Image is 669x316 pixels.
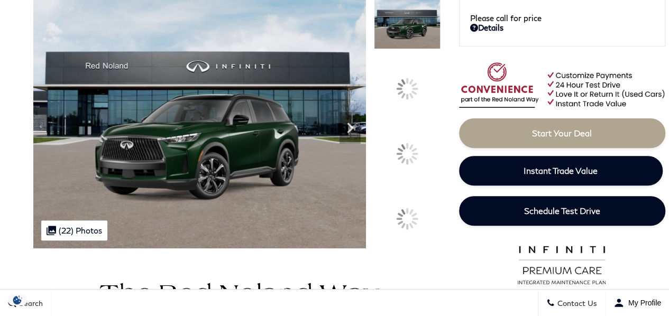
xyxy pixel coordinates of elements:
div: Next [340,112,361,144]
a: Instant Trade Value [459,156,663,185]
span: Schedule Test Drive [524,206,600,216]
a: Start Your Deal [459,118,665,148]
span: Contact Us [555,299,597,308]
span: Please call for price [470,13,542,23]
a: Details [470,23,654,32]
span: My Profile [624,299,661,307]
span: Search [16,299,43,308]
a: Schedule Test Drive [459,196,665,226]
span: Start Your Deal [532,128,592,138]
section: Click to Open Cookie Consent Modal [5,294,30,305]
button: Open user profile menu [606,290,669,316]
span: Instant Trade Value [524,165,598,175]
div: (22) Photos [41,220,107,240]
img: infinitipremiumcare.png [510,243,613,285]
img: Opt-Out Icon [5,294,30,305]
